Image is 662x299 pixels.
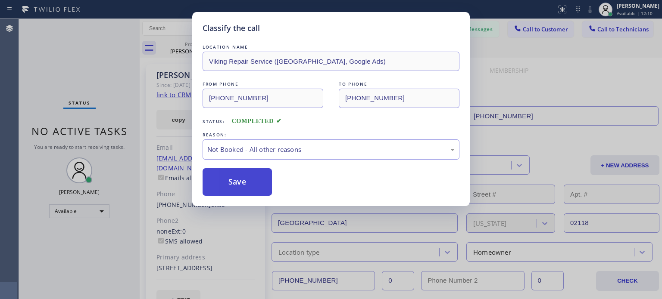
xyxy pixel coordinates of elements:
[203,130,459,139] div: REASON:
[339,89,459,108] input: To phone
[203,89,323,108] input: From phone
[203,43,459,52] div: LOCATION NAME
[203,168,272,196] button: Save
[232,118,282,124] span: COMPLETED
[203,22,260,34] h5: Classify the call
[203,80,323,89] div: FROM PHONE
[207,145,455,154] div: Not Booked - All other reasons
[339,80,459,89] div: TO PHONE
[203,118,225,124] span: Status:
